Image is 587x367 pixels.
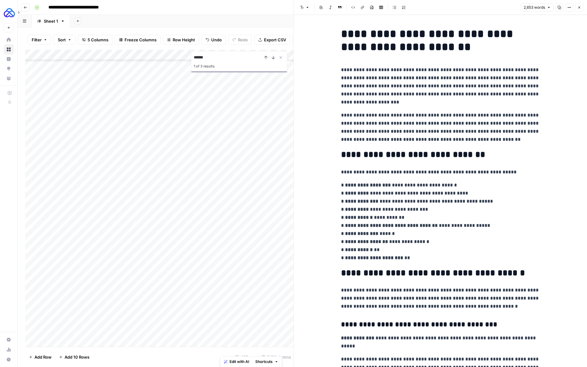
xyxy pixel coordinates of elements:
button: 2,653 words [521,3,553,11]
div: Sheet 1 [44,18,58,24]
span: Undo [211,37,222,43]
button: Sort [54,35,75,45]
img: AUQ Logo [4,7,15,18]
span: Freeze Columns [125,37,157,43]
button: Undo [202,35,226,45]
span: 5 Columns [88,37,108,43]
button: Add Row [25,352,55,362]
button: Previous Result [262,54,270,61]
button: Help + Support [4,355,14,365]
a: Browse [4,44,14,54]
span: 2,653 words [524,5,545,10]
div: 1 of 3 results [194,62,284,70]
span: Row Height [173,37,195,43]
a: Settings [4,335,14,345]
button: Filter [28,35,51,45]
span: Add 10 Rows [65,354,89,360]
span: Add Row [34,354,52,360]
span: Redo [238,37,248,43]
button: Workspace: AUQ [4,5,14,21]
button: Add 10 Rows [55,352,93,362]
button: Freeze Columns [115,35,161,45]
span: Sort [58,37,66,43]
a: Usage [4,345,14,355]
span: Filter [32,37,42,43]
a: Your Data [4,73,14,83]
button: Row Height [163,35,199,45]
span: Export CSV [264,37,286,43]
span: Shortcuts [255,359,273,365]
a: Opportunities [4,64,14,74]
button: Next Result [270,54,277,61]
span: Edit with AI [230,359,249,365]
a: Sheet 1 [32,15,70,27]
button: Export CSV [254,35,290,45]
button: 5 Columns [78,35,112,45]
a: Insights [4,54,14,64]
div: 5/5 Columns [259,352,293,362]
a: Home [4,35,14,45]
button: Redo [228,35,252,45]
div: 45 Rows [233,352,259,362]
button: Shortcuts [253,358,281,366]
button: Edit with AI [221,358,252,366]
button: Close Search [277,54,284,61]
